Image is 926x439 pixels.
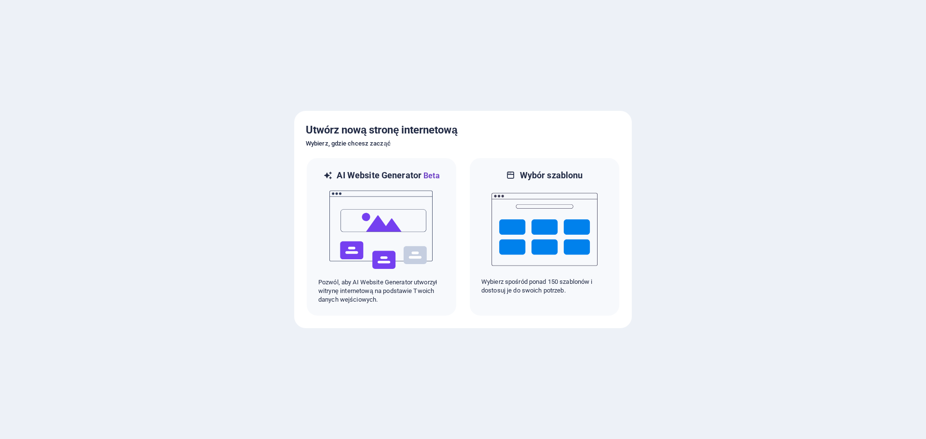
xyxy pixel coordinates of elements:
img: ai [328,182,435,278]
p: Pozwól, aby AI Website Generator utworzył witrynę internetową na podstawie Twoich danych wejściow... [318,278,445,304]
div: Wybór szablonuWybierz spośród ponad 150 szablonów i dostosuj je do swoich potrzeb. [469,157,620,317]
h6: AI Website Generator [337,170,439,182]
h6: Wybór szablonu [520,170,583,181]
h5: Utwórz nową stronę internetową [306,122,620,138]
span: Beta [422,171,440,180]
h6: Wybierz, gdzie chcesz zacząć [306,138,620,149]
div: AI Website GeneratorBetaaiPozwól, aby AI Website Generator utworzył witrynę internetową na podsta... [306,157,457,317]
p: Wybierz spośród ponad 150 szablonów i dostosuj je do swoich potrzeb. [481,278,608,295]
